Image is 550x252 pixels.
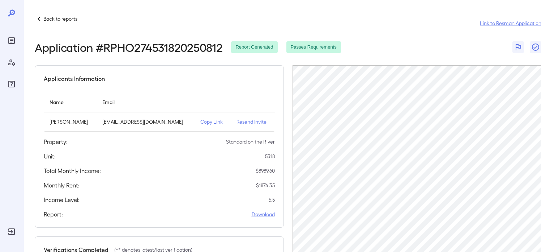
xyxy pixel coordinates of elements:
[50,118,91,125] p: [PERSON_NAME]
[6,226,17,237] div: Log Out
[44,181,80,190] h5: Monthly Rent:
[6,78,17,90] div: FAQ
[44,166,101,175] h5: Total Monthly Income:
[269,196,275,203] p: 5.5
[6,35,17,46] div: Reports
[44,195,80,204] h5: Income Level:
[97,92,194,112] th: Email
[480,20,541,27] a: Link to Resman Application
[44,92,97,112] th: Name
[265,153,275,160] p: 5318
[286,44,341,51] span: Passes Requirements
[252,211,275,218] a: Download
[256,182,275,189] p: $ 1874.35
[35,41,222,54] h2: Application # RPHO274531820250812
[226,138,275,145] p: Standard on the River
[200,118,225,125] p: Copy Link
[43,15,77,22] p: Back to reports
[44,210,63,219] h5: Report:
[44,137,68,146] h5: Property:
[44,92,275,132] table: simple table
[256,167,275,174] p: $ 8989.60
[512,41,524,53] button: Flag Report
[6,57,17,68] div: Manage Users
[231,44,277,51] span: Report Generated
[236,118,269,125] p: Resend Invite
[530,41,541,53] button: Close Report
[102,118,188,125] p: [EMAIL_ADDRESS][DOMAIN_NAME]
[44,74,105,83] h5: Applicants Information
[44,152,56,161] h5: Unit:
